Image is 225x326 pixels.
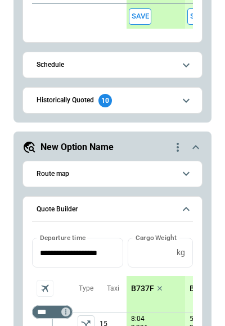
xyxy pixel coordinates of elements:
div: quote-option-actions [171,141,184,154]
h6: Route map [37,170,69,178]
h5: New Option Name [40,141,114,153]
p: Type [79,284,93,293]
h6: Quote Builder [37,206,78,213]
p: B737F [131,284,154,293]
button: Schedule [32,52,193,78]
div: Not found [32,305,73,319]
button: Save [187,8,210,25]
span: Aircraft selection [37,280,53,297]
h6: Schedule [37,61,64,69]
button: Route map [32,161,193,187]
input: Choose date, selected date is Sep 4, 2025 [32,238,115,268]
button: Save [129,8,151,25]
p: 8:04 [131,315,145,323]
label: Departure time [40,233,86,242]
label: Cargo Weight [136,233,177,242]
p: Taxi [107,284,119,293]
div: 10 [98,94,112,107]
p: kg [177,248,185,257]
button: New Option Namequote-option-actions [22,141,202,154]
span: Save this aircraft quote and copy details to clipboard [187,8,210,25]
button: Quote Builder [32,197,193,223]
h6: Historically Quoted [37,97,94,104]
p: B762 [190,284,208,293]
button: Historically Quoted10 [32,88,193,113]
span: Save this aircraft quote and copy details to clipboard [129,8,151,25]
p: 5:57 [190,315,203,323]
